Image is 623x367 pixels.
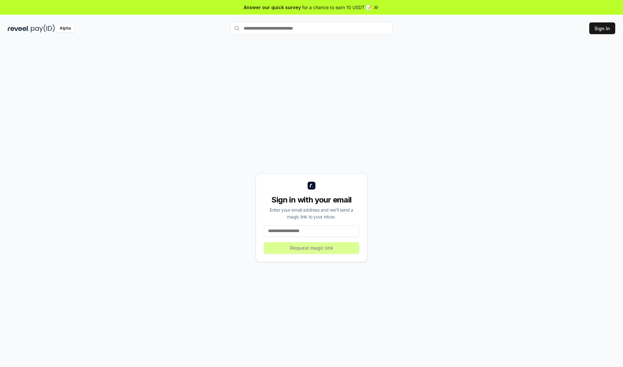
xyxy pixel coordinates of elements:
span: for a chance to earn 10 USDT 📝 [302,4,372,11]
div: Alpha [56,24,74,33]
img: reveel_dark [8,24,30,33]
span: Answer our quick survey [244,4,301,11]
div: Sign in with your email [264,195,359,205]
img: pay_id [31,24,55,33]
img: logo_small [308,182,315,190]
div: Enter your email address and we’ll send a magic link to your inbox. [264,206,359,220]
button: Sign In [589,22,615,34]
